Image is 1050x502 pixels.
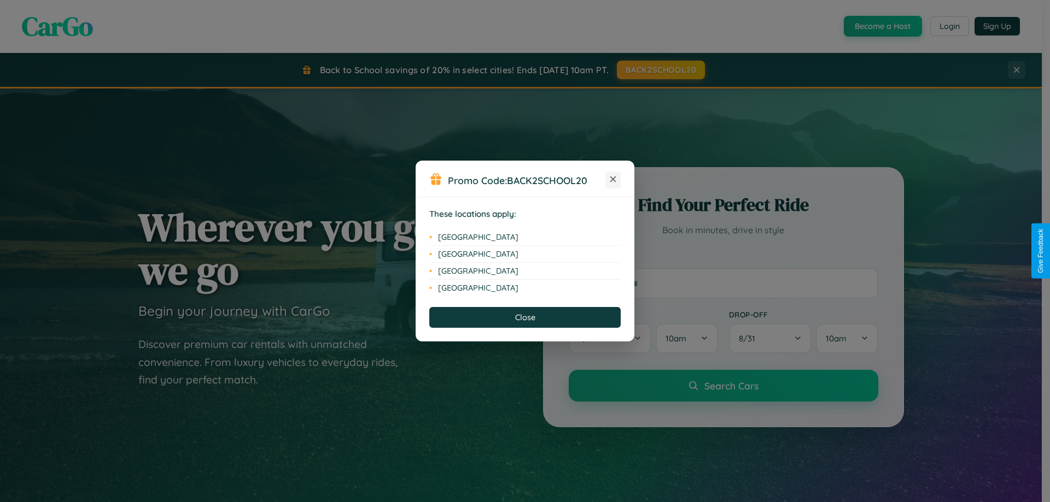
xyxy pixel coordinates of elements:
div: Give Feedback [1037,229,1045,273]
button: Close [429,307,621,328]
li: [GEOGRAPHIC_DATA] [429,280,621,296]
b: BACK2SCHOOL20 [507,174,587,186]
h3: Promo Code: [448,174,605,186]
li: [GEOGRAPHIC_DATA] [429,263,621,280]
li: [GEOGRAPHIC_DATA] [429,229,621,246]
strong: These locations apply: [429,209,516,219]
li: [GEOGRAPHIC_DATA] [429,246,621,263]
